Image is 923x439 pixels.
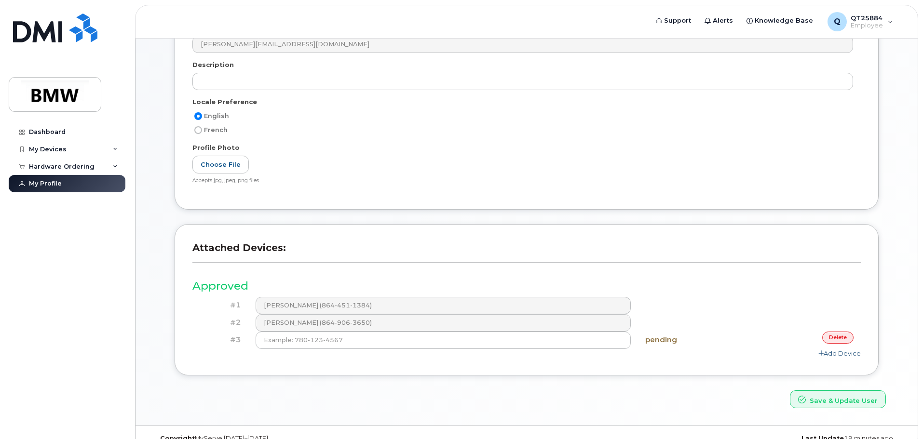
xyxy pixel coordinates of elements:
button: Save & Update User [790,390,886,408]
label: Description [192,60,234,69]
span: QT25884 [851,14,883,22]
h3: Attached Devices: [192,242,861,263]
span: Q [834,16,841,27]
a: Knowledge Base [740,11,820,30]
label: Choose File [192,156,249,173]
div: QT25884 [821,12,900,31]
label: Locale Preference [192,97,257,106]
iframe: Messenger Launcher [881,397,916,432]
a: Support [649,11,698,30]
label: Profile Photo [192,143,240,152]
input: French [194,126,202,134]
a: Add Device [818,349,861,357]
span: Alerts [713,16,733,26]
h4: pending [645,336,742,344]
h4: #2 [200,319,241,327]
span: English [204,112,229,120]
h4: #3 [200,336,241,344]
span: Employee [851,22,883,29]
span: French [204,126,228,133]
div: Accepts jpg, jpeg, png files [192,177,853,185]
input: English [194,112,202,120]
span: Support [664,16,691,26]
a: Alerts [698,11,740,30]
input: Example: 780-123-4567 [256,332,631,349]
span: Knowledge Base [755,16,813,26]
a: delete [822,332,854,344]
h3: Approved [192,280,861,292]
h4: #1 [200,301,241,309]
